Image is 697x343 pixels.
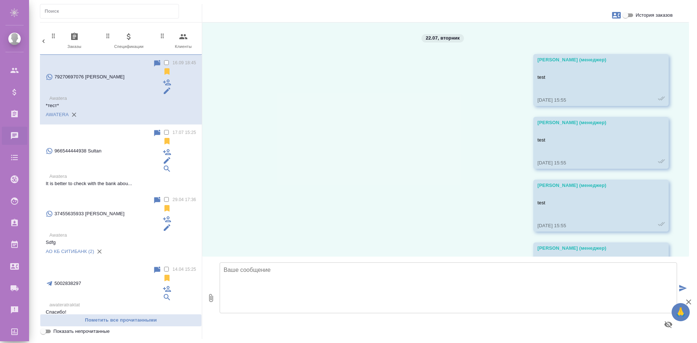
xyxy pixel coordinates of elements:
input: Поиск [45,6,179,16]
button: Предпросмотр [660,316,677,333]
div: [PERSON_NAME] (менеджер) [538,182,644,189]
button: 🙏 [672,303,690,321]
div: [DATE] 15:55 [538,97,644,104]
a: AWATERA [46,112,69,117]
div: Привязать клиента [163,164,171,173]
div: Привязать клиента [163,293,171,302]
span: Показать непрочитанные [53,328,110,335]
button: Пометить все прочитанными [40,314,202,327]
p: 16.09 18:45 [172,59,196,66]
div: 79270697076 [PERSON_NAME]16.09 18:45Awatera*тест*AWATERA [40,55,202,124]
p: Awatera [49,232,196,239]
span: Заказы [50,32,99,50]
p: Awatera [49,173,196,180]
div: 500283829714.04 15:25awateratraktatСпасибо! [40,261,202,320]
p: 29.04 17:36 [172,196,196,203]
span: 🙏 [674,305,687,320]
svg: Отписаться [163,274,171,282]
p: 5002838297 [54,280,81,287]
div: Подписать на чат другого [163,285,171,293]
button: Заявки [608,7,625,24]
div: [DATE] 15:55 [538,159,644,167]
p: test [538,74,644,81]
p: Awatera [49,95,196,102]
svg: Зажми и перетащи, чтобы поменять порядок вкладок [159,32,166,39]
span: Спецификации [105,32,153,50]
div: [PERSON_NAME] (менеджер) [538,119,644,126]
p: 17.07 15:25 [172,129,196,136]
p: 14.04 15:25 [172,266,196,273]
div: Подписать на чат другого [163,78,171,87]
div: Редактировать контакт [163,86,171,95]
div: Пометить непрочитанным [153,266,162,274]
p: 37455635933 [PERSON_NAME] [54,210,125,217]
button: Удалить привязку [94,246,105,257]
span: История заказов [636,12,673,19]
div: 966544444938 Sultan17.07 15:25AwateraIt is better to check with the bank abou... [40,124,202,192]
span: Клиенты [159,32,208,50]
p: test [538,199,644,207]
p: test [538,136,644,144]
span: Пометить все прочитанными [44,316,198,324]
div: [PERSON_NAME] (менеджер) [538,245,644,252]
div: Пометить непрочитанным [153,196,162,205]
div: Подписать на чат другого [163,215,171,224]
p: 79270697076 [PERSON_NAME] [54,73,125,81]
svg: Отписаться [163,137,171,146]
svg: Отписаться [163,204,171,213]
div: Подписать на чат другого [163,148,171,156]
p: Sdfg [46,239,196,246]
p: 22.07, вторник [426,34,460,42]
div: Редактировать контакт [163,156,171,165]
div: [DATE] 15:55 [538,222,644,229]
div: 37455635933 [PERSON_NAME]29.04 17:36AwateraSdfgАО КБ СИТИБАНК (2) [40,192,202,261]
svg: Зажми и перетащи, чтобы поменять порядок вкладок [50,32,57,39]
svg: Зажми и перетащи, чтобы поменять порядок вкладок [105,32,111,39]
p: awateratraktat [49,301,196,309]
div: Пометить непрочитанным [153,59,162,68]
div: [PERSON_NAME] (менеджер) [538,56,644,64]
a: АО КБ СИТИБАНК (2) [46,249,94,254]
p: Спасибо! [46,309,196,316]
p: It is better to check with the bank abou... [46,180,196,187]
p: 966544444938 Sultan [54,147,102,155]
svg: Отписаться [163,67,171,76]
div: Редактировать контакт [163,223,171,232]
button: Удалить привязку [69,109,80,120]
div: Пометить непрочитанным [153,129,162,138]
